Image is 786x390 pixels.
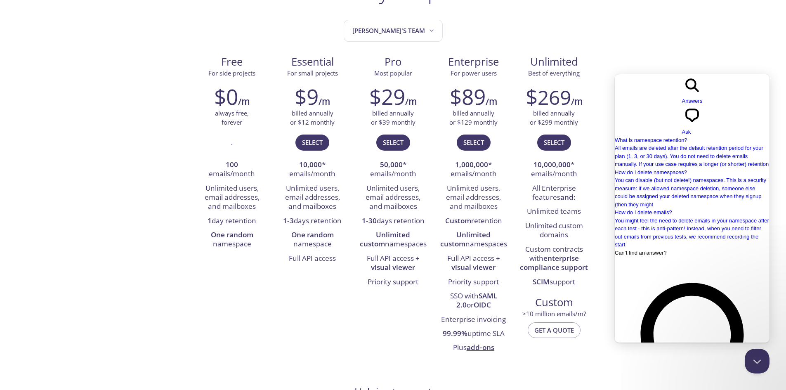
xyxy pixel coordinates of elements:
li: day retention [198,214,266,228]
span: Select [544,137,564,148]
li: Full API access + [439,252,507,275]
li: retention [439,214,507,228]
button: Select [537,135,571,150]
span: [PERSON_NAME]'s team [352,25,436,36]
li: support [520,275,588,289]
p: billed annually or $39 monthly [371,109,415,127]
li: All Enterprise features : [520,182,588,205]
span: > 10 million emails/m? [522,310,586,318]
span: For side projects [208,69,255,77]
li: Enterprise invoicing [439,313,507,327]
li: namespace [279,228,347,252]
span: Unlimited [530,54,578,69]
strong: visual viewer [451,262,496,272]
li: Unlimited users, email addresses, and mailboxes [439,182,507,214]
strong: 10,000 [299,160,322,169]
li: days retention [279,214,347,228]
span: Enterprise [440,55,507,69]
strong: SAML 2.0 [456,291,497,310]
span: Free [198,55,266,69]
span: Custom [520,295,588,310]
strong: 1-3 [283,216,294,225]
span: For power users [451,69,497,77]
h2: $ [526,84,571,109]
p: always free, forever [215,109,249,127]
h2: $0 [214,84,238,109]
span: Select [302,137,323,148]
strong: One random [291,230,334,239]
span: Get a quote [534,325,574,336]
li: namespaces [439,228,507,252]
li: Unlimited users, email addresses, and mailboxes [198,182,266,214]
iframe: Help Scout Beacon - Close [745,349,769,373]
strong: Unlimited custom [440,230,491,248]
h2: $89 [450,84,486,109]
li: days retention [359,214,427,228]
li: Unlimited teams [520,205,588,219]
li: Unlimited custom domains [520,219,588,243]
strong: One random [211,230,253,239]
li: Custom contracts with [520,243,588,275]
strong: 1 [208,216,212,225]
span: Essential [279,55,346,69]
button: Select [295,135,329,150]
strong: 1-30 [362,216,377,225]
p: billed annually or $129 monthly [449,109,498,127]
strong: 99.99% [443,329,467,338]
li: * emails/month [439,158,507,182]
li: SSO with or [439,289,507,313]
button: Select [457,135,491,150]
li: Unlimited users, email addresses, and mailboxes [359,182,427,214]
strong: enterprise compliance support [520,253,588,272]
li: emails/month [198,158,266,182]
span: 269 [538,84,571,111]
button: Romeo's team [344,20,443,42]
h6: /m [486,95,497,109]
li: Priority support [439,275,507,289]
strong: 10,000,000 [533,160,571,169]
strong: 50,000 [380,160,403,169]
p: billed annually or $299 monthly [530,109,578,127]
li: Unlimited users, email addresses, and mailboxes [279,182,347,214]
strong: visual viewer [371,262,415,272]
strong: OIDC [474,300,491,310]
strong: 1,000,000 [455,160,488,169]
h6: /m [405,95,417,109]
iframe: Help Scout Beacon - Live Chat, Contact Form, and Knowledge Base [615,74,769,343]
li: Full API access [279,252,347,266]
strong: 100 [226,160,238,169]
span: Best of everything [528,69,580,77]
strong: Unlimited custom [360,230,411,248]
li: namespace [198,228,266,252]
span: Select [463,137,484,148]
h6: /m [571,95,583,109]
button: Get a quote [528,322,581,338]
button: Select [376,135,410,150]
strong: and [560,192,574,202]
strong: SCIM [533,277,550,286]
li: Full API access + [359,252,427,275]
li: uptime SLA [439,327,507,341]
span: Pro [359,55,427,69]
li: * emails/month [359,158,427,182]
span: Most popular [374,69,412,77]
strong: Custom [445,216,471,225]
a: add-ons [467,343,494,352]
h2: $29 [369,84,405,109]
span: For small projects [287,69,338,77]
li: * emails/month [279,158,347,182]
h2: $9 [295,84,319,109]
li: Priority support [359,275,427,289]
h6: /m [319,95,330,109]
li: namespaces [359,228,427,252]
li: * emails/month [520,158,588,182]
p: billed annually or $12 monthly [290,109,335,127]
h6: /m [238,95,250,109]
li: Plus [439,341,507,355]
span: Select [383,137,404,148]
